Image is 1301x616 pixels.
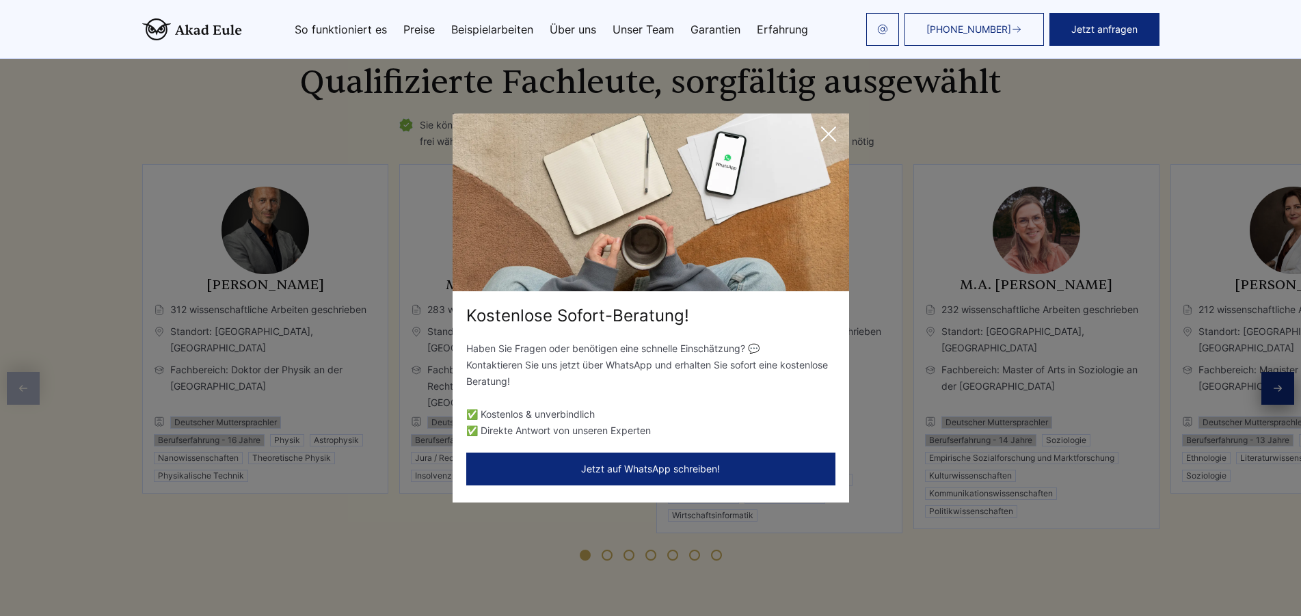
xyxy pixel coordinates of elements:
img: exit [453,113,849,291]
a: Erfahrung [757,24,808,35]
a: Beispielarbeiten [451,24,533,35]
img: logo [142,18,242,40]
a: Preise [403,24,435,35]
img: email [877,24,888,35]
li: ✅ Kostenlos & unverbindlich [466,406,835,423]
a: Unser Team [613,24,674,35]
a: Garantien [690,24,740,35]
button: Jetzt auf WhatsApp schreiben! [466,453,835,485]
div: Kostenlose Sofort-Beratung! [453,305,849,327]
a: So funktioniert es [295,24,387,35]
span: [PHONE_NUMBER] [926,24,1011,35]
a: [PHONE_NUMBER] [904,13,1044,46]
a: Über uns [550,24,596,35]
p: Haben Sie Fragen oder benötigen eine schnelle Einschätzung? 💬 Kontaktieren Sie uns jetzt über Wha... [466,340,835,390]
button: Jetzt anfragen [1049,13,1159,46]
li: ✅ Direkte Antwort von unseren Experten [466,423,835,439]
